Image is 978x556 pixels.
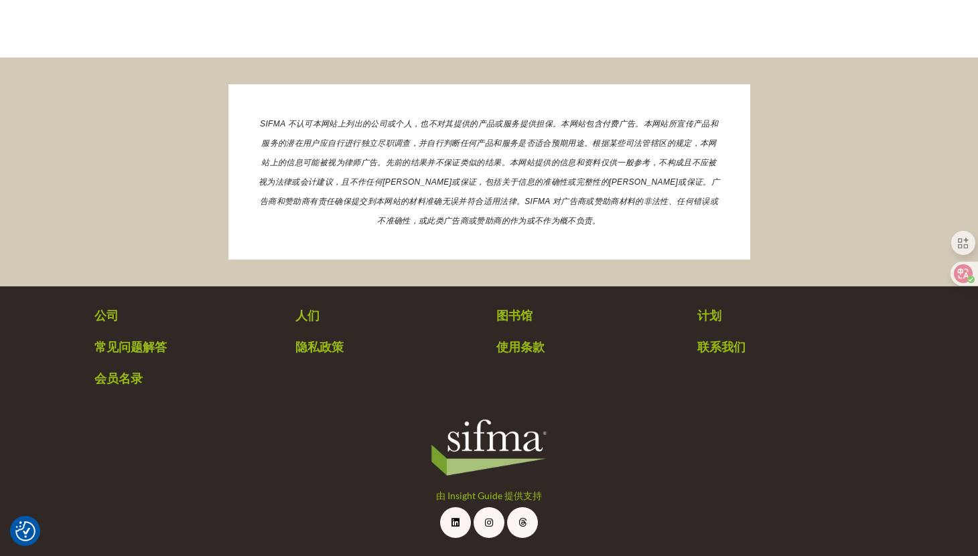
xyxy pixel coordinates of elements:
[474,507,504,538] a: Instagram 链接
[507,507,538,538] a: 主题链接
[496,308,533,322] font: 图书馆
[496,340,545,354] font: 使用条款
[94,306,281,325] a: 公司
[15,521,36,541] button: 同意偏好
[94,338,281,356] a: 常见问题解答
[697,306,884,325] a: 计划
[697,308,721,322] font: 计划
[295,340,344,354] font: 隐私政策
[94,308,119,322] font: 公司
[440,507,471,538] a: LinkedIn 链接
[436,490,542,501] a: 由 Insight Guide 提供支持
[295,308,320,322] font: 人们
[295,306,482,325] a: 人们
[94,369,281,387] a: 会员名录
[496,306,683,325] a: 图书馆
[94,340,167,354] font: 常见问题解答
[496,338,683,356] a: 使用条款
[295,338,482,356] a: 隐私政策
[429,414,549,480] img: 无网站标志
[15,521,36,541] img: 重新访问同意按钮
[260,119,644,128] font: SIFMA 不认可本网站上列出的公司或个人，也不对其提供的产品或服务提供担保。本网站包含付费广告。
[94,371,143,385] font: 会员名录
[697,338,884,356] a: 联系我们
[697,340,746,354] font: 联系我们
